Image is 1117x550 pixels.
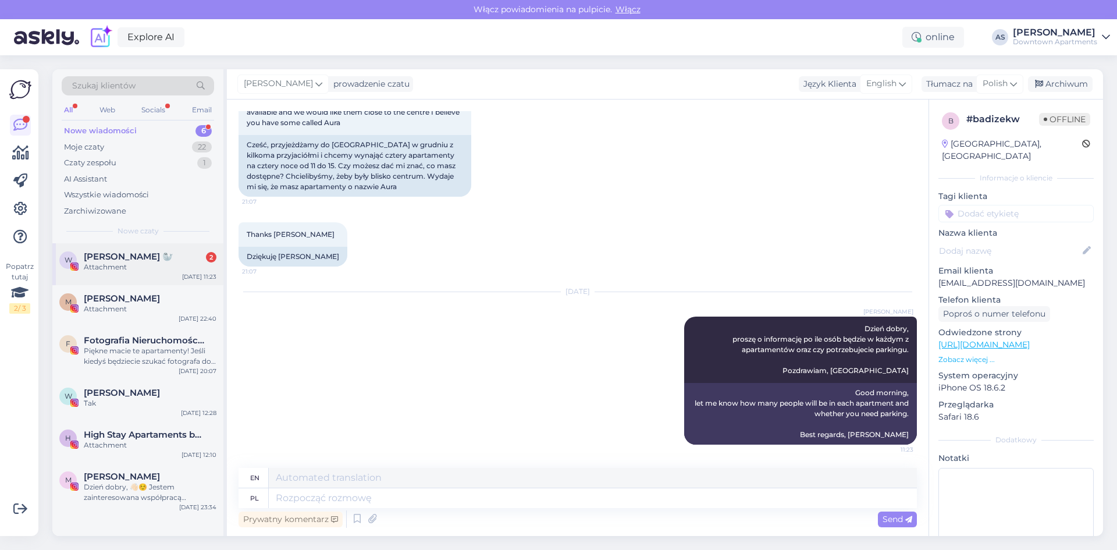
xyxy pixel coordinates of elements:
[938,173,1094,183] div: Informacje o kliencie
[65,256,72,264] span: W
[64,125,137,137] div: Nowe wiadomości
[181,409,216,417] div: [DATE] 12:28
[84,251,173,262] span: Wiktoria Łukiewska 🦭
[64,141,104,153] div: Moje czaty
[938,411,1094,423] p: Safari 18.6
[883,514,912,524] span: Send
[938,339,1030,350] a: [URL][DOMAIN_NAME]
[938,306,1050,322] div: Poproś o numer telefonu
[97,102,118,118] div: Web
[942,138,1082,162] div: [GEOGRAPHIC_DATA], [GEOGRAPHIC_DATA]
[992,29,1008,45] div: AS
[938,435,1094,445] div: Dodatkowy
[242,197,286,206] span: 21:07
[1028,76,1093,92] div: Archiwum
[939,244,1080,257] input: Dodaj nazwę
[922,78,973,90] div: Tłumacz na
[118,27,184,47] a: Explore AI
[1039,113,1090,126] span: Offline
[206,252,216,262] div: 2
[64,205,126,217] div: Zarchiwizowane
[966,112,1039,126] div: # badizekw
[938,370,1094,382] p: System operacyjny
[938,354,1094,365] p: Zobacz więcej ...
[239,512,343,527] div: Prywatny komentarz
[179,503,216,512] div: [DATE] 23:34
[1013,28,1097,37] div: [PERSON_NAME]
[139,102,168,118] div: Socials
[250,468,259,488] div: en
[192,141,212,153] div: 22
[948,116,954,125] span: b
[684,383,917,445] div: Good morning, let me know how many people will be in each apartment and whether you need parking....
[84,335,205,346] span: Fotografia Nieruchomości • Trójmiasto i okolice
[799,78,856,90] div: Język Klienta
[197,157,212,169] div: 1
[938,294,1094,306] p: Telefon klienta
[84,304,216,314] div: Attachment
[938,327,1094,339] p: Odwiedzone strony
[242,267,286,276] span: 21:07
[84,398,216,409] div: Tak
[612,4,644,15] span: Włącz
[239,286,917,297] div: [DATE]
[195,125,212,137] div: 6
[938,382,1094,394] p: iPhone OS 18.6.2
[938,265,1094,277] p: Email klienta
[902,27,964,48] div: online
[182,272,216,281] div: [DATE] 11:23
[9,303,30,314] div: 2 / 3
[72,80,136,92] span: Szukaj klientów
[9,261,30,314] div: Popatrz tutaj
[938,190,1094,203] p: Tagi klienta
[329,78,410,90] div: prowadzenie czatu
[244,77,313,90] span: [PERSON_NAME]
[1013,37,1097,47] div: Downtown Apartments
[64,157,116,169] div: Czaty zespołu
[66,339,70,348] span: F
[9,79,31,101] img: Askly Logo
[863,307,913,316] span: [PERSON_NAME]
[983,77,1008,90] span: Polish
[84,346,216,367] div: Piękne macie te apartamenty! Jeśli kiedyś będziecie szukać fotografa do sesji wnętrz, zapraszam d...
[938,205,1094,222] input: Dodać etykietę
[938,227,1094,239] p: Nazwa klienta
[65,392,72,400] span: W
[84,388,160,398] span: Wojciech Ratajski
[179,367,216,375] div: [DATE] 20:07
[239,135,471,197] div: Cześć, przyjeżdżamy do [GEOGRAPHIC_DATA] w grudniu z kilkoma przyjaciółmi i chcemy wynająć cztery...
[84,440,216,450] div: Attachment
[84,430,205,440] span: High Stay Apartaments by Downtown Apartments
[938,399,1094,411] p: Przeglądarka
[65,297,72,306] span: M
[84,262,216,272] div: Attachment
[732,324,910,375] span: Dzień dobry, proszę o informację po ile osób będzie w każdym z apartamentów oraz czy potrzebujeci...
[62,102,75,118] div: All
[250,488,259,508] div: pl
[84,482,216,503] div: Dzień dobry, 👋🏻☺️ Jestem zainteresowana współpracą reklamową. W ramach pobytu przygotuję materiał...
[938,452,1094,464] p: Notatki
[88,25,113,49] img: explore-ai
[239,247,347,267] div: Dziękuję [PERSON_NAME]
[64,189,149,201] div: Wszystkie wiadomości
[179,314,216,323] div: [DATE] 22:40
[870,445,913,454] span: 11:23
[118,226,159,236] span: Nowe czaty
[938,277,1094,289] p: [EMAIL_ADDRESS][DOMAIN_NAME]
[182,450,216,459] div: [DATE] 12:10
[1013,28,1110,47] a: [PERSON_NAME]Downtown Apartments
[65,476,72,484] span: M
[247,230,335,239] span: Thanks [PERSON_NAME]
[190,102,214,118] div: Email
[65,434,71,442] span: H
[84,471,160,482] span: Magdalena
[64,173,107,185] div: AI Assistant
[866,77,897,90] span: English
[84,293,160,304] span: Magdalena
